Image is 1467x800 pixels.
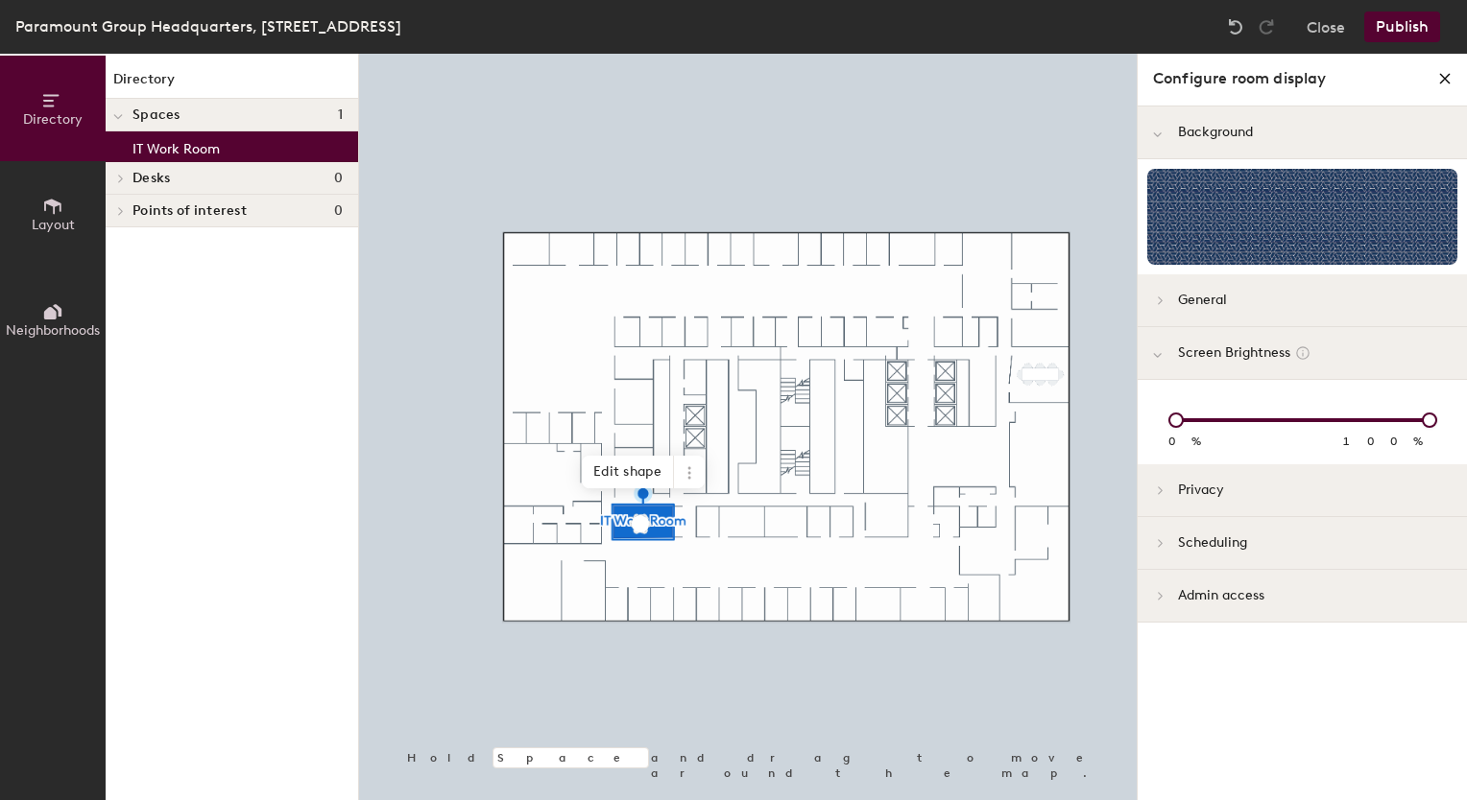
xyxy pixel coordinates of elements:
span: Privacy [1163,480,1224,501]
img: The device background for the space IT Work Room [1147,169,1457,265]
button: Publish [1364,12,1440,42]
svg: close policies [1437,71,1453,86]
span: Scheduling [1163,532,1247,553]
span: Desks [132,171,170,186]
span: Neighborhoods [6,322,100,339]
span: Screen Brightness [1163,342,1290,364]
div: Paramount Group Headquarters, [STREET_ADDRESS] [15,14,401,38]
span: 100% [1343,434,1437,449]
p: IT Work Room [132,135,220,157]
span: Background [1163,122,1253,143]
span: 0 [334,171,343,186]
span: Directory [23,111,83,128]
span: 1 [338,107,343,123]
h5: Configure room display [1153,69,1327,88]
span: Spaces [132,107,180,123]
span: Admin access [1163,585,1264,606]
span: Layout [32,217,75,233]
span: General [1163,290,1227,311]
img: Redo [1257,17,1276,36]
span: 0 [334,203,343,219]
span: Points of interest [132,203,247,219]
img: Undo [1226,17,1245,36]
span: 0% [1168,434,1215,449]
span: Edit shape [582,456,674,488]
h1: Directory [106,69,358,99]
button: Close [1307,12,1345,42]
